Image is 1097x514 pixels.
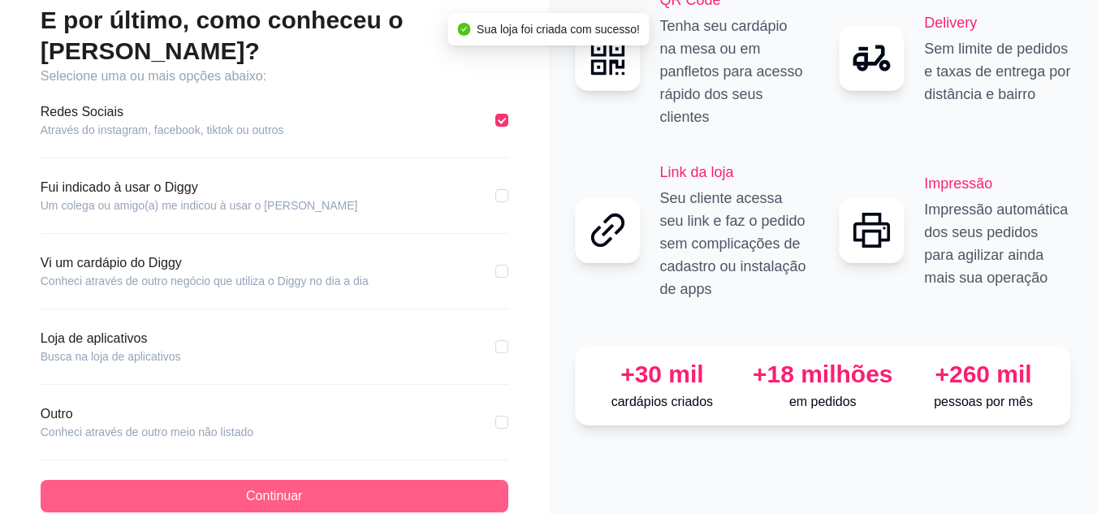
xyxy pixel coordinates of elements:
[660,161,807,184] h2: Link da loja
[41,253,369,273] article: Vi um cardápio do Diggy
[41,122,284,138] article: Através do instagram, facebook, tiktok ou outros
[41,197,358,214] article: Um colega ou amigo(a) me indicou à usar o [PERSON_NAME]
[909,360,1057,389] div: +260 mil
[589,392,736,412] p: cardápios criados
[924,172,1071,195] h2: Impressão
[457,23,470,36] span: check-circle
[41,5,508,67] h2: E por último, como conheceu o [PERSON_NAME]?
[749,392,896,412] p: em pedidos
[41,67,508,86] article: Selecione uma ou mais opções abaixo:
[41,424,253,440] article: Conheci através de outro meio não listado
[41,329,181,348] article: Loja de aplicativos
[749,360,896,389] div: +18 milhões
[924,37,1071,106] p: Sem limite de pedidos e taxas de entrega por distância e bairro
[246,486,302,506] span: Continuar
[41,102,284,122] article: Redes Sociais
[660,187,807,300] p: Seu cliente acessa seu link e faz o pedido sem complicações de cadastro ou instalação de apps
[909,392,1057,412] p: pessoas por mês
[924,198,1071,289] p: Impressão automática dos seus pedidos para agilizar ainda mais sua operação
[41,404,253,424] article: Outro
[924,11,1071,34] h2: Delivery
[589,360,736,389] div: +30 mil
[41,273,369,289] article: Conheci através de outro negócio que utiliza o Diggy no dia a dia
[41,348,181,365] article: Busca na loja de aplicativos
[660,15,807,128] p: Tenha seu cardápio na mesa ou em panfletos para acesso rápido dos seus clientes
[41,480,508,512] button: Continuar
[41,178,358,197] article: Fui indicado à usar o Diggy
[477,23,640,36] span: Sua loja foi criada com sucesso!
